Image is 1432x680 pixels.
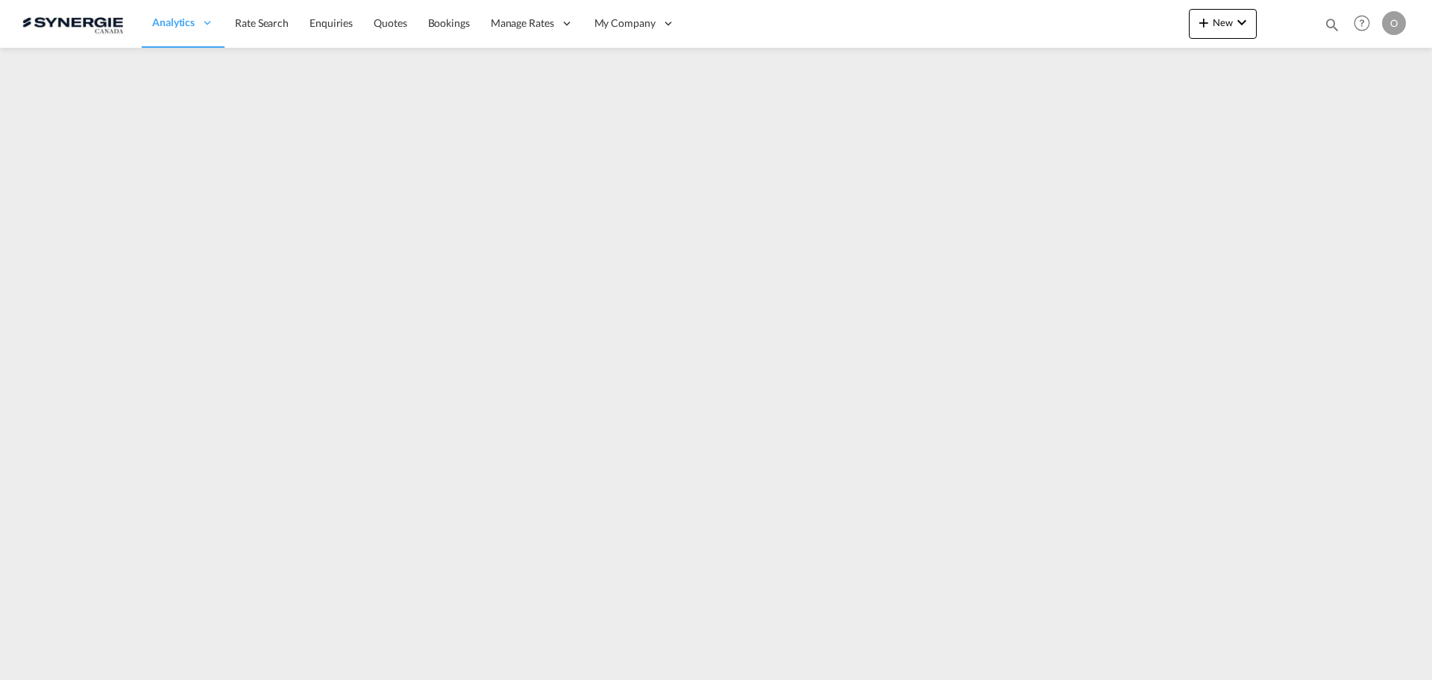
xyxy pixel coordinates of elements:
[1382,11,1406,35] div: O
[428,16,470,29] span: Bookings
[1324,16,1340,33] md-icon: icon-magnify
[310,16,353,29] span: Enquiries
[1349,10,1375,36] span: Help
[491,16,554,31] span: Manage Rates
[1195,13,1213,31] md-icon: icon-plus 400-fg
[1349,10,1382,37] div: Help
[1233,13,1251,31] md-icon: icon-chevron-down
[22,7,123,40] img: 1f56c880d42311ef80fc7dca854c8e59.png
[235,16,289,29] span: Rate Search
[374,16,406,29] span: Quotes
[594,16,656,31] span: My Company
[1324,16,1340,39] div: icon-magnify
[1189,9,1257,39] button: icon-plus 400-fgNewicon-chevron-down
[152,15,195,30] span: Analytics
[1195,16,1251,28] span: New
